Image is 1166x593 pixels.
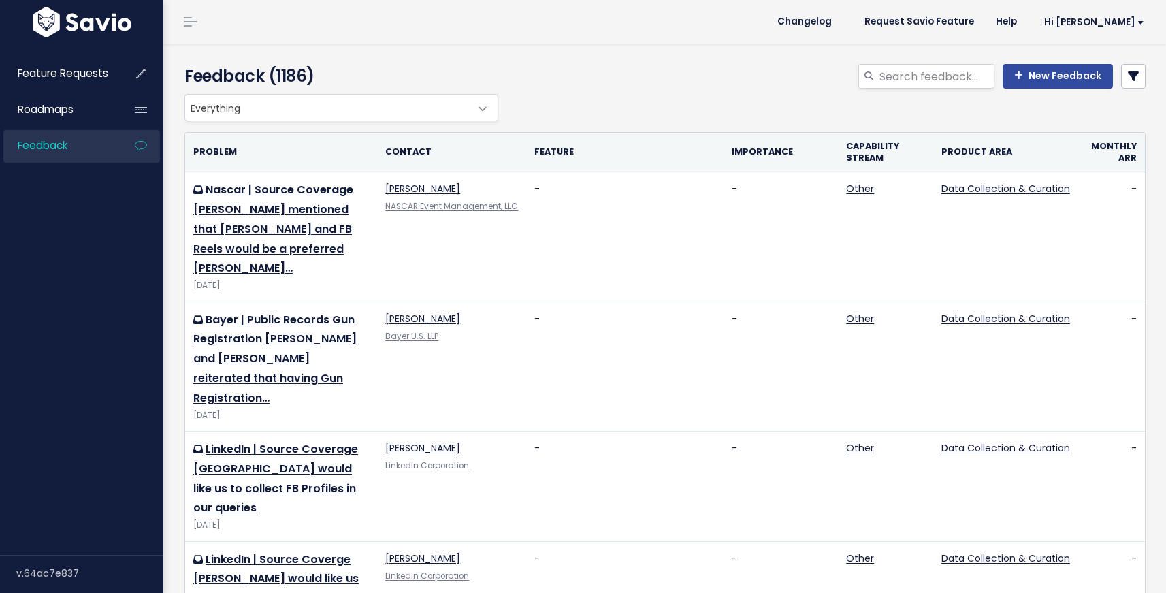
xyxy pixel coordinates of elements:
[1081,133,1145,172] th: Monthly ARR
[385,460,469,471] a: LinkedIn Corporation
[846,182,874,195] a: Other
[777,17,832,27] span: Changelog
[941,312,1070,325] a: Data Collection & Curation
[526,302,724,431] td: -
[385,201,518,212] a: NASCAR Event Management, LLC
[385,571,469,581] a: LinkedIn Corporation
[193,408,369,423] div: [DATE]
[193,278,369,293] div: [DATE]
[18,102,74,116] span: Roadmaps
[385,331,438,342] a: Bayer U.S. LLP
[29,7,135,37] img: logo-white.9d6f32f41409.svg
[724,432,838,542] td: -
[724,302,838,431] td: -
[193,518,369,532] div: [DATE]
[193,441,358,515] a: LinkedIn | Source Coverage [GEOGRAPHIC_DATA] would like us to collect FB Profiles in our queries
[1028,12,1155,33] a: Hi [PERSON_NAME]
[16,556,163,591] div: v.64ac7e837
[3,94,113,125] a: Roadmaps
[1081,432,1145,542] td: -
[933,133,1081,172] th: Product Area
[724,133,838,172] th: Importance
[1081,302,1145,431] td: -
[854,12,985,32] a: Request Savio Feature
[185,133,377,172] th: Problem
[385,441,460,455] a: [PERSON_NAME]
[193,182,353,276] a: Nascar | Source Coverage [PERSON_NAME] mentioned that [PERSON_NAME] and FB Reels would be a prefe...
[724,172,838,302] td: -
[385,312,460,325] a: [PERSON_NAME]
[526,432,724,542] td: -
[3,58,113,89] a: Feature Requests
[1044,17,1144,27] span: Hi [PERSON_NAME]
[18,66,108,80] span: Feature Requests
[846,551,874,565] a: Other
[193,312,357,406] a: Bayer | Public Records Gun Registration [PERSON_NAME] and [PERSON_NAME] reiterated that having Gu...
[985,12,1028,32] a: Help
[184,64,491,89] h4: Feedback (1186)
[1081,172,1145,302] td: -
[878,64,994,89] input: Search feedback...
[941,441,1070,455] a: Data Collection & Curation
[941,182,1070,195] a: Data Collection & Curation
[184,94,498,121] span: Everything
[1003,64,1113,89] a: New Feedback
[526,133,724,172] th: Feature
[846,441,874,455] a: Other
[185,95,470,121] span: Everything
[846,312,874,325] a: Other
[377,133,526,172] th: Contact
[941,551,1070,565] a: Data Collection & Curation
[838,133,933,172] th: Capability stream
[3,130,113,161] a: Feedback
[18,138,67,153] span: Feedback
[526,172,724,302] td: -
[385,551,460,565] a: [PERSON_NAME]
[385,182,460,195] a: [PERSON_NAME]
